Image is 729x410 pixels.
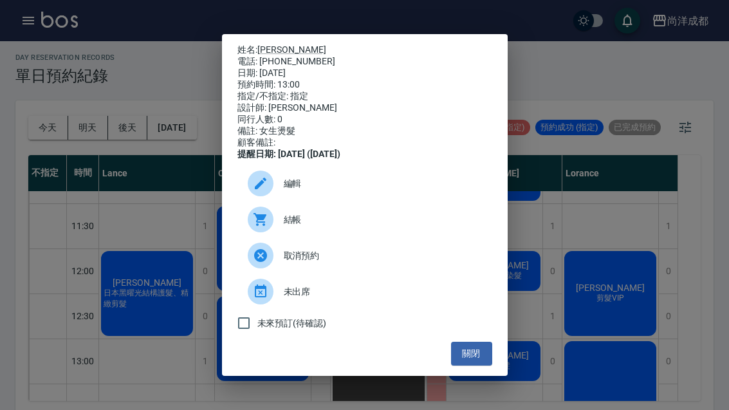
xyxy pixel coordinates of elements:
div: 設計師: [PERSON_NAME] [237,102,492,114]
span: 結帳 [284,213,482,227]
span: 取消預約 [284,249,482,263]
a: [PERSON_NAME] [257,44,326,55]
div: 取消預約 [237,238,492,274]
div: 預約時間: 13:00 [237,79,492,91]
a: 結帳 [237,201,492,238]
div: 提醒日期: [DATE] ([DATE]) [237,149,492,160]
div: 電話: [PHONE_NUMBER] [237,56,492,68]
div: 備註: 女生燙髮 [237,126,492,137]
span: 編輯 [284,177,482,191]
span: 未來預訂(待確認) [257,317,327,330]
button: 關閉 [451,342,492,366]
p: 姓名: [237,44,492,56]
div: 指定/不指定: 指定 [237,91,492,102]
div: 顧客備註: [237,137,492,149]
div: 編輯 [237,165,492,201]
div: 同行人數: 0 [237,114,492,126]
span: 未出席 [284,285,482,299]
div: 未出席 [237,274,492,310]
div: 日期: [DATE] [237,68,492,79]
